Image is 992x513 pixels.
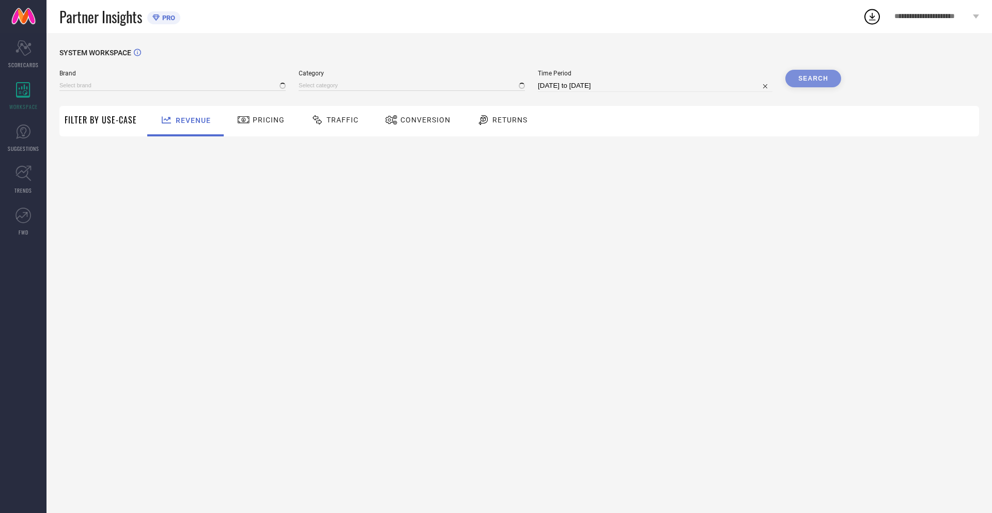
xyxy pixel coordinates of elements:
[59,6,142,27] span: Partner Insights
[327,116,359,124] span: Traffic
[19,228,28,236] span: FWD
[492,116,528,124] span: Returns
[400,116,451,124] span: Conversion
[8,61,39,69] span: SCORECARDS
[8,145,39,152] span: SUGGESTIONS
[299,70,525,77] span: Category
[538,80,772,92] input: Select time period
[160,14,175,22] span: PRO
[299,80,525,91] input: Select category
[176,116,211,125] span: Revenue
[59,80,286,91] input: Select brand
[9,103,38,111] span: WORKSPACE
[59,70,286,77] span: Brand
[14,186,32,194] span: TRENDS
[863,7,881,26] div: Open download list
[538,70,772,77] span: Time Period
[59,49,131,57] span: SYSTEM WORKSPACE
[253,116,285,124] span: Pricing
[65,114,137,126] span: Filter By Use-Case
